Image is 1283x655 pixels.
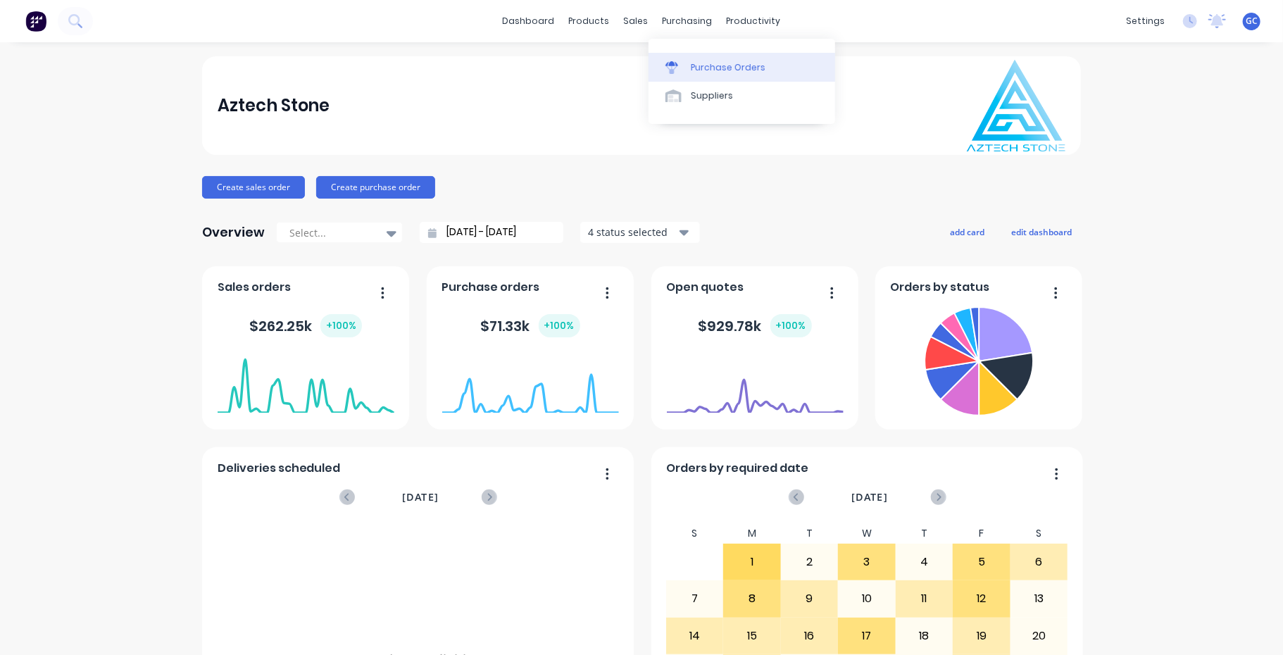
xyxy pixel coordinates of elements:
div: 20 [1011,618,1068,654]
div: $ 929.78k [699,314,812,337]
div: 6 [1011,544,1068,580]
div: 9 [782,581,838,616]
div: 13 [1011,581,1068,616]
div: 5 [953,544,1010,580]
button: edit dashboard [1002,223,1081,241]
span: Open quotes [667,279,744,296]
img: Factory [25,11,46,32]
div: Suppliers [691,89,733,102]
div: 4 [896,544,953,580]
div: products [562,11,617,32]
a: dashboard [496,11,562,32]
div: 16 [782,618,838,654]
div: F [953,523,1010,544]
div: 10 [839,581,895,616]
div: 19 [953,618,1010,654]
div: 15 [724,618,780,654]
div: 8 [724,581,780,616]
div: 17 [839,618,895,654]
div: settings [1119,11,1172,32]
div: purchasing [656,11,720,32]
div: productivity [720,11,788,32]
div: W [838,523,896,544]
span: [DATE] [851,489,888,505]
div: M [723,523,781,544]
div: S [1010,523,1068,544]
div: 14 [667,618,723,654]
span: [DATE] [402,489,439,505]
div: 18 [896,618,953,654]
div: 4 status selected [588,225,677,239]
button: Create purchase order [316,176,435,199]
div: Overview [202,218,265,247]
div: 1 [724,544,780,580]
div: $ 71.33k [481,314,580,337]
button: 4 status selected [580,222,700,243]
div: 7 [667,581,723,616]
a: Suppliers [649,82,835,110]
span: Purchase orders [442,279,540,296]
div: T [781,523,839,544]
div: sales [617,11,656,32]
div: Purchase Orders [691,61,765,74]
div: + 100 % [770,314,812,337]
img: Aztech Stone [967,60,1065,151]
div: 11 [896,581,953,616]
div: Aztech Stone [218,92,330,120]
div: + 100 % [539,314,580,337]
span: Orders by status [891,279,990,296]
div: + 100 % [320,314,362,337]
a: Purchase Orders [649,53,835,81]
span: Sales orders [218,279,291,296]
div: 3 [839,544,895,580]
div: T [896,523,953,544]
button: Create sales order [202,176,305,199]
div: 2 [782,544,838,580]
span: Orders by required date [667,460,809,477]
button: add card [941,223,994,241]
span: GC [1246,15,1258,27]
div: 12 [953,581,1010,616]
div: $ 262.25k [249,314,362,337]
div: S [666,523,724,544]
